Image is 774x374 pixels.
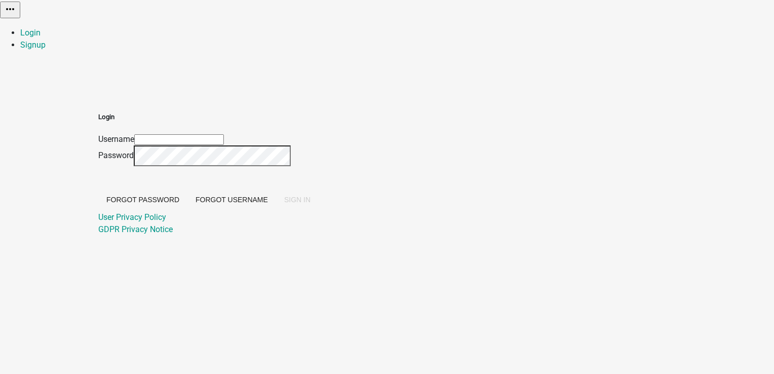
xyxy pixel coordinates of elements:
[187,191,276,209] button: Forgot Username
[98,225,173,234] a: GDPR Privacy Notice
[98,212,166,222] a: User Privacy Policy
[276,191,319,209] button: SIGN IN
[98,134,134,144] label: Username
[20,40,46,50] a: Signup
[98,151,134,160] label: Password
[98,191,187,209] button: Forgot Password
[284,196,311,204] span: SIGN IN
[20,28,41,38] a: Login
[4,3,16,15] i: more_horiz
[98,112,319,122] h5: Login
